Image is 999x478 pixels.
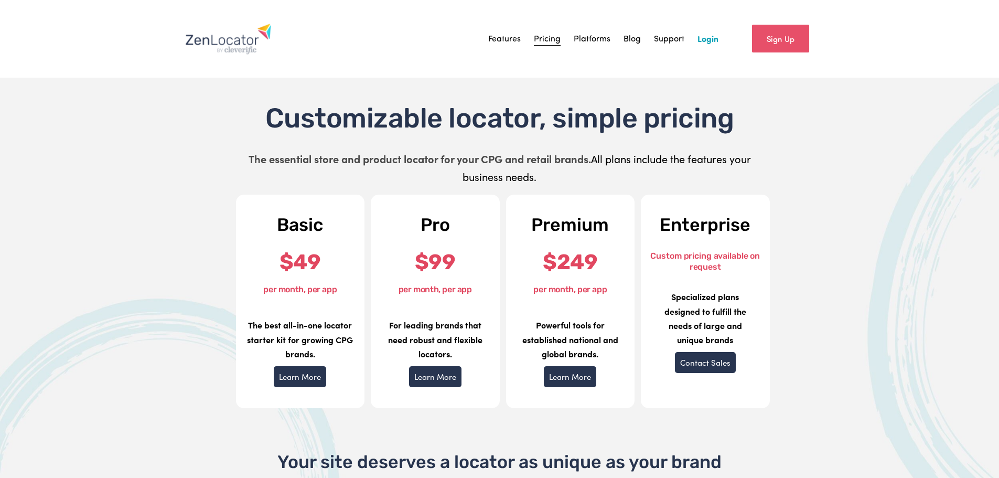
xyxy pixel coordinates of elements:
a: Support [654,31,684,47]
strong: $249 [543,250,597,274]
a: Learn More [274,366,326,387]
a: Login [697,31,718,47]
a: Blog [624,31,641,47]
strong: Powerful tools for established national and global brands. [522,319,618,359]
strong: The best all-in-one locator starter kit for growing CPG brands. [247,319,353,359]
img: Zenlocator [185,23,272,55]
span: Your site deserves a locator as unique as your brand [277,451,722,473]
font: per month, per app [533,284,607,294]
a: Features [488,31,521,47]
font: Custom pricing available on request [650,251,760,272]
strong: For leading brands that need robust and flexible locators. [388,319,482,359]
p: All plans include the features your business needs. [239,150,761,186]
font: per month, per app [399,284,472,294]
font: per month, per app [263,284,337,294]
a: Platforms [574,31,610,47]
span: Customizable locator, simple pricing [265,102,734,134]
strong: Specialized plans designed to fulfill the needs of large and unique brands [664,291,746,345]
h2: Enterprise [650,216,761,235]
a: Pricing [534,31,561,47]
h2: Pro [380,216,491,235]
strong: The essential store and product locator for your CPG and retail brands. [249,152,591,166]
a: Sign Up [752,25,809,52]
a: Learn More [409,366,461,387]
a: Learn More [544,366,596,387]
strong: $49 [280,250,321,274]
h2: Basic [245,216,356,235]
a: Contact Sales [675,352,736,373]
h2: Premium [515,216,626,235]
strong: $99 [415,250,456,274]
